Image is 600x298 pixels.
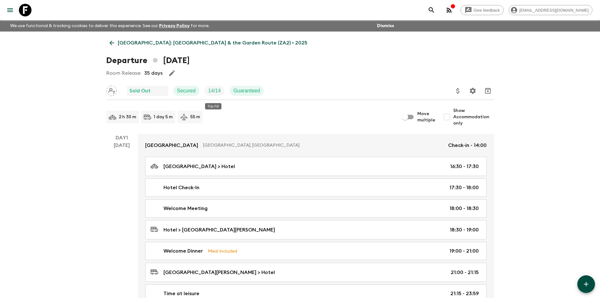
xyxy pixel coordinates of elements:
div: Trip Fill [204,86,225,96]
a: Welcome DinnerMeal Included19:00 - 21:00 [145,242,487,260]
p: Guaranteed [233,87,260,95]
a: [GEOGRAPHIC_DATA] > Hotel16:30 - 17:30 [145,157,487,176]
p: Check-in - 14:00 [448,142,487,149]
a: [GEOGRAPHIC_DATA]: [GEOGRAPHIC_DATA] & the Garden Route (ZA2) • 2025 [106,37,311,49]
button: search adventures [425,4,438,16]
p: Hotel Check-In [163,184,199,191]
span: [EMAIL_ADDRESS][DOMAIN_NAME] [516,8,592,13]
a: Welcome Meeting18:00 - 18:30 [145,199,487,218]
p: 21:00 - 21:15 [451,269,479,276]
span: Assign pack leader [106,87,117,92]
p: [GEOGRAPHIC_DATA]: [GEOGRAPHIC_DATA] & the Garden Route (ZA2) • 2025 [118,39,307,47]
p: 18:30 - 19:00 [450,226,479,234]
a: Give feedback [460,5,504,15]
h1: Departure [DATE] [106,54,190,67]
p: Hotel > [GEOGRAPHIC_DATA][PERSON_NAME] [163,226,275,234]
p: 18:00 - 18:30 [449,205,479,212]
p: 16:30 - 17:30 [450,163,479,170]
button: Update Price, Early Bird Discount and Costs [452,85,464,97]
span: Move multiple [417,111,436,123]
div: Trip Fill [205,103,221,109]
div: Secured [173,86,200,96]
p: Room Release: [106,69,141,77]
p: 17:30 - 18:00 [449,184,479,191]
a: [GEOGRAPHIC_DATA][PERSON_NAME] > Hotel21:00 - 21:15 [145,263,487,282]
button: Dismiss [375,21,396,30]
p: Sold Out [129,87,151,95]
button: Archive (Completed, Cancelled or Unsynced Departures only) [482,85,494,97]
p: 21:15 - 23:59 [450,290,479,297]
p: Time at leisure [163,290,199,297]
button: Settings [466,85,479,97]
span: Give feedback [470,8,503,13]
p: 2 h 30 m [119,114,136,120]
p: 1 day 5 m [154,114,173,120]
p: 55 m [190,114,200,120]
p: Secured [177,87,196,95]
p: Day 1 [106,134,138,142]
p: 35 days [144,69,163,77]
div: [EMAIL_ADDRESS][DOMAIN_NAME] [509,5,592,15]
p: 14 / 14 [208,87,221,95]
p: [GEOGRAPHIC_DATA] > Hotel [163,163,235,170]
p: [GEOGRAPHIC_DATA] [145,142,198,149]
p: Welcome Meeting [163,205,208,212]
p: [GEOGRAPHIC_DATA][PERSON_NAME] > Hotel [163,269,275,276]
button: menu [4,4,16,16]
a: [GEOGRAPHIC_DATA][GEOGRAPHIC_DATA], [GEOGRAPHIC_DATA]Check-in - 14:00 [138,134,494,157]
a: Privacy Policy [159,24,190,28]
a: Hotel > [GEOGRAPHIC_DATA][PERSON_NAME]18:30 - 19:00 [145,220,487,239]
p: Welcome Dinner [163,247,203,255]
p: [GEOGRAPHIC_DATA], [GEOGRAPHIC_DATA] [203,142,443,149]
a: Hotel Check-In17:30 - 18:00 [145,178,487,197]
p: Meal Included [208,248,237,254]
p: We use functional & tracking cookies to deliver this experience. See our for more. [8,20,212,32]
p: 19:00 - 21:00 [449,247,479,255]
span: Show Accommodation only [453,108,494,126]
